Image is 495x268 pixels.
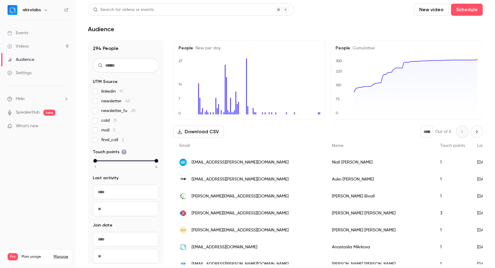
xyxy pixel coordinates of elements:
[101,98,130,104] span: newsletter
[180,227,186,233] span: GH
[326,239,434,256] div: Anastasiia MArkova
[88,25,114,33] h1: Audience
[16,123,38,129] span: What's new
[101,88,123,94] span: linkedin
[93,222,112,228] span: Join date
[336,45,478,51] h5: People
[8,260,19,266] p: Videos
[119,89,123,94] span: 91
[179,193,187,200] img: effso.se
[7,30,28,36] div: Events
[43,110,55,116] span: new
[7,70,32,76] div: Settings
[434,171,471,188] div: 1
[434,239,471,256] div: 1
[93,45,159,52] h1: 294 People
[93,79,118,85] span: UTM Source
[326,171,434,188] div: Auko [PERSON_NAME]
[434,154,471,171] div: 1
[7,57,34,63] div: Audience
[179,59,182,63] text: 27
[179,45,321,51] h5: People
[113,128,115,132] span: 5
[336,59,342,63] text: 300
[192,176,289,183] span: [EMAIL_ADDRESS][PERSON_NAME][DOMAIN_NAME]
[155,159,158,163] div: max
[434,188,471,205] div: 1
[192,261,289,267] span: [EMAIL_ADDRESS][PERSON_NAME][DOMAIN_NAME]
[193,46,221,50] span: New per day
[192,159,289,166] span: [EMAIL_ADDRESS][PERSON_NAME][DOMAIN_NAME]
[173,126,224,138] button: Download CSV
[192,193,289,200] span: [PERSON_NAME][EMAIL_ADDRESS][DOMAIN_NAME]
[93,159,97,163] div: min
[122,138,124,142] span: 2
[16,109,40,116] a: SpeakerHub
[179,159,187,166] img: iqvia.com
[179,176,187,183] img: aks.com
[131,109,135,113] span: 28
[326,205,434,222] div: [PERSON_NAME] [PERSON_NAME]
[178,97,180,101] text: 7
[22,7,41,13] h6: akirolabs
[414,4,449,16] button: New video
[16,96,25,102] span: Help
[326,222,434,239] div: [PERSON_NAME] [PERSON_NAME]
[326,188,434,205] div: [PERSON_NAME] Bivall
[178,111,181,115] text: 0
[101,137,124,143] span: final_call
[336,111,338,115] text: 0
[22,254,50,259] span: Plan usage
[8,253,18,260] span: Pro
[350,46,375,50] span: Cumulative
[336,83,341,88] text: 150
[7,96,69,102] li: help-dropdown-opener
[59,261,61,265] span: 8
[434,222,471,239] div: 1
[336,97,340,101] text: 75
[125,99,130,103] span: 40
[93,175,119,181] span: Last activity
[336,69,342,73] text: 225
[178,82,182,86] text: 14
[471,126,483,138] button: Next page
[7,43,29,49] div: Videos
[93,232,159,246] input: From
[54,254,68,259] a: Manage
[93,249,159,263] input: To
[156,164,158,170] span: 4
[101,108,135,114] span: newsletter_fu
[179,144,190,148] span: Email
[93,185,159,199] input: From
[113,118,117,123] span: 15
[93,7,154,13] div: Search for videos or events
[434,205,471,222] div: 3
[179,260,187,268] img: iff.com
[192,227,289,233] span: [PERSON_NAME][EMAIL_ADDRESS][DOMAIN_NAME]
[93,149,127,155] span: Touch points
[95,164,96,170] span: 1
[8,5,17,15] img: akirolabs
[192,244,257,250] span: [EMAIL_ADDRESS][DOMAIN_NAME]
[93,202,159,216] input: To
[101,117,117,124] span: cold
[179,210,187,217] img: bertelsmann.de
[101,127,115,133] span: mail
[326,154,434,171] div: Niall [PERSON_NAME]
[192,210,289,217] span: [PERSON_NAME][EMAIL_ADDRESS][DOMAIN_NAME]
[451,4,483,16] button: Schedule
[179,243,187,251] img: akirolabs.com
[435,129,451,135] p: Out of 6
[59,260,68,266] p: / 90
[332,144,343,148] span: Name
[440,144,465,148] span: Touch points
